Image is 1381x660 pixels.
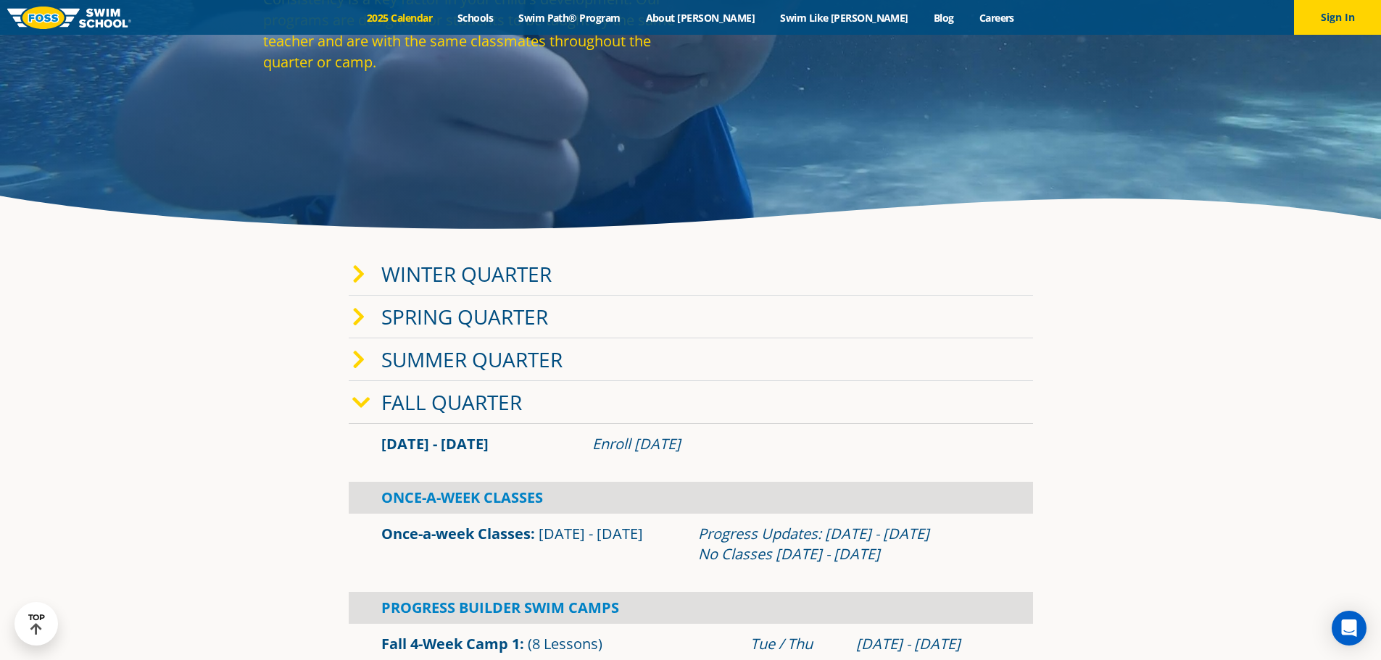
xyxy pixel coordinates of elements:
[381,388,522,416] a: Fall Quarter
[856,634,1000,654] div: [DATE] - [DATE]
[381,303,548,330] a: Spring Quarter
[633,11,768,25] a: About [PERSON_NAME]
[381,434,489,454] span: [DATE] - [DATE]
[7,7,131,29] img: FOSS Swim School Logo
[349,482,1033,514] div: Once-A-Week Classes
[349,592,1033,624] div: Progress Builder Swim Camps
[381,524,531,543] a: Once-a-week Classes
[921,11,966,25] a: Blog
[354,11,445,25] a: 2025 Calendar
[966,11,1027,25] a: Careers
[768,11,921,25] a: Swim Like [PERSON_NAME]
[528,634,602,653] span: (8 Lessons)
[539,524,643,543] span: [DATE] - [DATE]
[381,346,563,373] a: Summer Quarter
[1332,611,1367,646] div: Open Intercom Messenger
[445,11,506,25] a: Schools
[698,524,1000,564] div: Progress Updates: [DATE] - [DATE] No Classes [DATE] - [DATE]
[592,434,1000,454] div: Enroll [DATE]
[381,260,552,288] a: Winter Quarter
[28,613,45,635] div: TOP
[506,11,633,25] a: Swim Path® Program
[750,634,842,654] div: Tue / Thu
[381,634,520,653] a: Fall 4-Week Camp 1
